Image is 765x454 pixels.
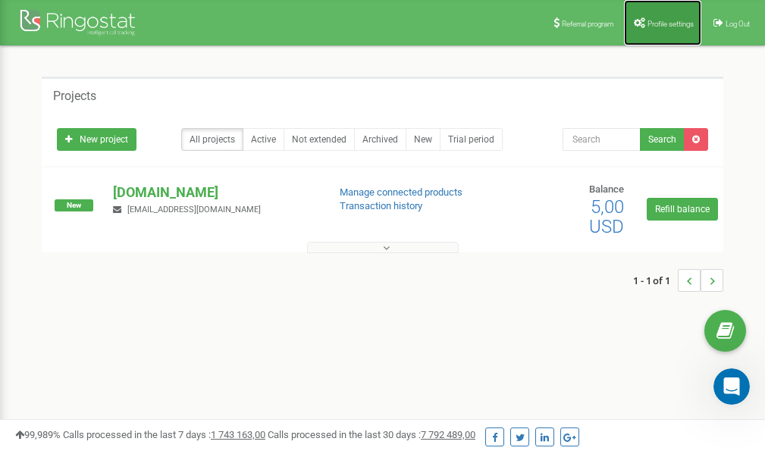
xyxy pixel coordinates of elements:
[589,183,624,195] span: Balance
[55,199,93,211] span: New
[713,368,750,405] iframe: Intercom live chat
[15,429,61,440] span: 99,989%
[440,128,503,151] a: Trial period
[640,128,685,151] button: Search
[340,200,422,211] a: Transaction history
[57,128,136,151] a: New project
[113,183,315,202] p: [DOMAIN_NAME]
[354,128,406,151] a: Archived
[127,205,261,214] span: [EMAIL_ADDRESS][DOMAIN_NAME]
[268,429,475,440] span: Calls processed in the last 30 days :
[340,186,462,198] a: Manage connected products
[243,128,284,151] a: Active
[563,128,641,151] input: Search
[589,196,624,237] span: 5,00 USD
[284,128,355,151] a: Not extended
[53,89,96,103] h5: Projects
[633,254,723,307] nav: ...
[181,128,243,151] a: All projects
[726,20,750,28] span: Log Out
[633,269,678,292] span: 1 - 1 of 1
[647,198,718,221] a: Refill balance
[211,429,265,440] u: 1 743 163,00
[562,20,614,28] span: Referral program
[406,128,441,151] a: New
[647,20,694,28] span: Profile settings
[421,429,475,440] u: 7 792 489,00
[63,429,265,440] span: Calls processed in the last 7 days :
